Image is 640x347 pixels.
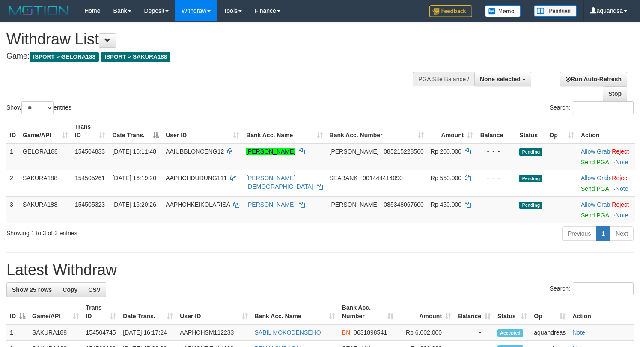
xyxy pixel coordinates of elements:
a: [PERSON_NAME] [246,148,295,155]
span: AAIUBBLONCENG12 [166,148,224,155]
th: User ID: activate to sort column ascending [162,119,243,143]
th: Date Trans.: activate to sort column ascending [119,300,176,324]
td: SAKURA188 [19,196,71,223]
a: Reject [612,148,629,155]
button: None selected [474,72,531,86]
th: Op: activate to sort column ascending [546,119,577,143]
h4: Game: [6,52,418,61]
th: Bank Acc. Number: activate to sort column ascending [326,119,427,143]
span: Rp 550.000 [431,175,461,181]
a: Run Auto-Refresh [560,72,627,86]
span: [PERSON_NAME] [330,148,379,155]
td: 1 [6,324,29,341]
td: - [455,324,494,341]
a: Stop [603,86,627,101]
span: None selected [480,76,521,83]
input: Search: [573,282,634,295]
span: [DATE] 16:11:48 [112,148,156,155]
span: BNI [342,329,352,336]
input: Search: [573,101,634,114]
td: 2 [6,170,19,196]
a: [PERSON_NAME] [246,201,295,208]
span: Copy 901444414090 to clipboard [363,175,402,181]
td: 3 [6,196,19,223]
img: MOTION_logo.png [6,4,71,17]
select: Showentries [21,101,54,114]
th: Trans ID: activate to sort column ascending [71,119,109,143]
h1: Latest Withdraw [6,261,634,279]
span: Rp 200.000 [431,148,461,155]
th: Trans ID: activate to sort column ascending [82,300,119,324]
span: Rp 450.000 [431,201,461,208]
a: Allow Grab [581,175,610,181]
a: Note [616,159,628,166]
th: Game/API: activate to sort column ascending [29,300,82,324]
span: 154504833 [75,148,105,155]
span: ISPORT > GELORA188 [30,52,99,62]
a: Reject [612,201,629,208]
span: [PERSON_NAME] [330,201,379,208]
a: Note [616,212,628,219]
span: Accepted [497,329,523,337]
th: User ID: activate to sort column ascending [176,300,251,324]
div: - - - [480,147,512,156]
a: Previous [562,226,596,241]
th: Status [516,119,546,143]
a: SABIL MOKODENSEHO [255,329,321,336]
td: Rp 6,002,000 [397,324,455,341]
td: · [577,143,635,170]
div: - - - [480,174,512,182]
span: Copy 085348067600 to clipboard [384,201,423,208]
span: AAPHCHKEIKOLARISA [166,201,230,208]
td: aquandreas [530,324,569,341]
th: Bank Acc. Number: activate to sort column ascending [339,300,397,324]
h1: Withdraw List [6,31,418,48]
a: Send PGA [581,159,609,166]
a: [PERSON_NAME][DEMOGRAPHIC_DATA] [246,175,313,190]
span: Pending [519,148,542,156]
a: Allow Grab [581,201,610,208]
span: Pending [519,175,542,182]
th: Op: activate to sort column ascending [530,300,569,324]
a: Send PGA [581,185,609,192]
span: [DATE] 16:20:26 [112,201,156,208]
th: Action [569,300,634,324]
a: Send PGA [581,212,609,219]
span: Copy 085215228560 to clipboard [384,148,423,155]
span: SEABANK [330,175,358,181]
th: Status: activate to sort column ascending [494,300,530,324]
td: [DATE] 16:17:24 [119,324,176,341]
a: Allow Grab [581,148,610,155]
label: Show entries [6,101,71,114]
td: GELORA188 [19,143,71,170]
span: Show 25 rows [12,286,52,293]
span: ISPORT > SAKURA188 [101,52,170,62]
div: Showing 1 to 3 of 3 entries [6,225,260,237]
th: Date Trans.: activate to sort column descending [109,119,162,143]
span: · [581,175,612,181]
th: Game/API: activate to sort column ascending [19,119,71,143]
label: Search: [550,282,634,295]
div: PGA Site Balance / [413,72,474,86]
th: ID: activate to sort column descending [6,300,29,324]
td: 154504745 [82,324,119,341]
span: Copy [63,286,77,293]
img: Button%20Memo.svg [485,5,521,17]
img: Feedback.jpg [429,5,472,17]
span: 154505323 [75,201,105,208]
a: Reject [612,175,629,181]
th: Bank Acc. Name: activate to sort column ascending [243,119,326,143]
a: Show 25 rows [6,282,57,297]
th: Bank Acc. Name: activate to sort column ascending [251,300,339,324]
a: Copy [57,282,83,297]
td: SAKURA188 [19,170,71,196]
th: ID [6,119,19,143]
a: CSV [83,282,106,297]
th: Balance: activate to sort column ascending [455,300,494,324]
span: AAPHCHDUDUNG111 [166,175,227,181]
th: Balance [476,119,516,143]
span: [DATE] 16:19:20 [112,175,156,181]
td: AAPHCHSM112233 [176,324,251,341]
span: Pending [519,202,542,209]
a: Next [610,226,634,241]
